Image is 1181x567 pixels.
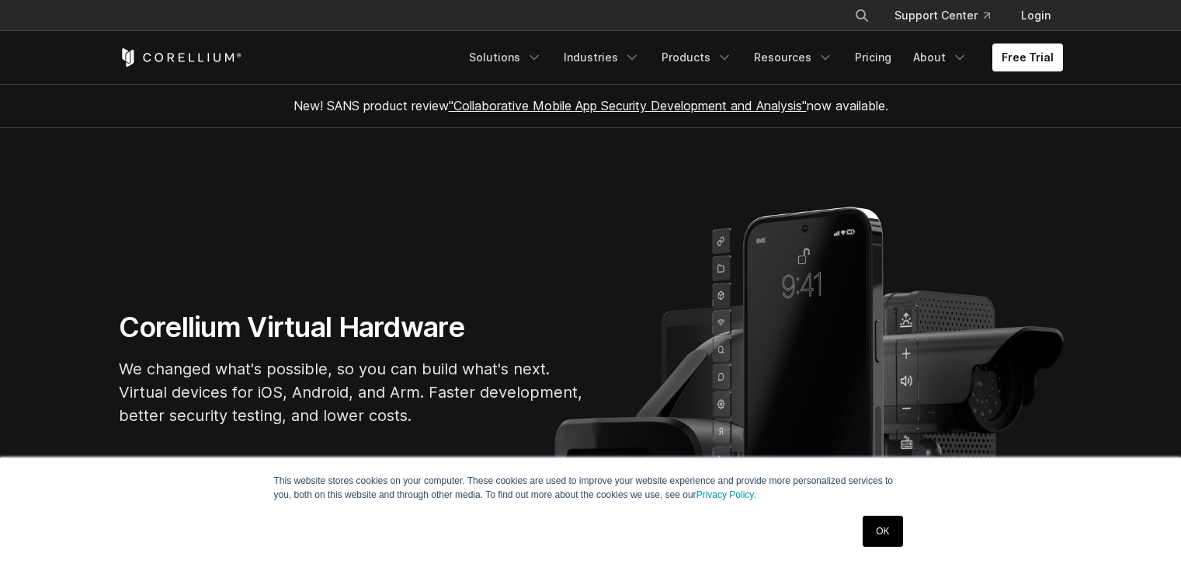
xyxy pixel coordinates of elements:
[882,2,1002,30] a: Support Center
[848,2,876,30] button: Search
[449,98,807,113] a: "Collaborative Mobile App Security Development and Analysis"
[119,310,585,345] h1: Corellium Virtual Hardware
[992,43,1063,71] a: Free Trial
[846,43,901,71] a: Pricing
[1009,2,1063,30] a: Login
[294,98,888,113] span: New! SANS product review now available.
[696,489,756,500] a: Privacy Policy.
[745,43,842,71] a: Resources
[274,474,908,502] p: This website stores cookies on your computer. These cookies are used to improve your website expe...
[554,43,649,71] a: Industries
[460,43,551,71] a: Solutions
[119,48,242,67] a: Corellium Home
[119,357,585,427] p: We changed what's possible, so you can build what's next. Virtual devices for iOS, Android, and A...
[863,516,902,547] a: OK
[460,43,1063,71] div: Navigation Menu
[904,43,977,71] a: About
[652,43,742,71] a: Products
[835,2,1063,30] div: Navigation Menu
